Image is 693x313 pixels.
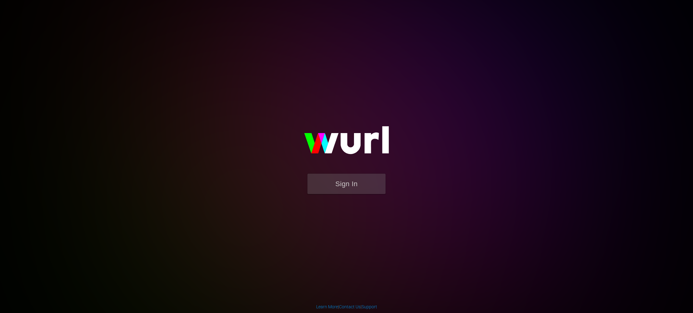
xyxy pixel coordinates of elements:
a: Learn More [316,304,338,309]
a: Support [361,304,377,309]
a: Contact Us [339,304,361,309]
div: | | [316,304,377,310]
button: Sign In [307,174,386,194]
img: wurl-logo-on-black-223613ac3d8ba8fe6dc639794a292ebdb59501304c7dfd60c99c58986ef67473.svg [284,113,409,173]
